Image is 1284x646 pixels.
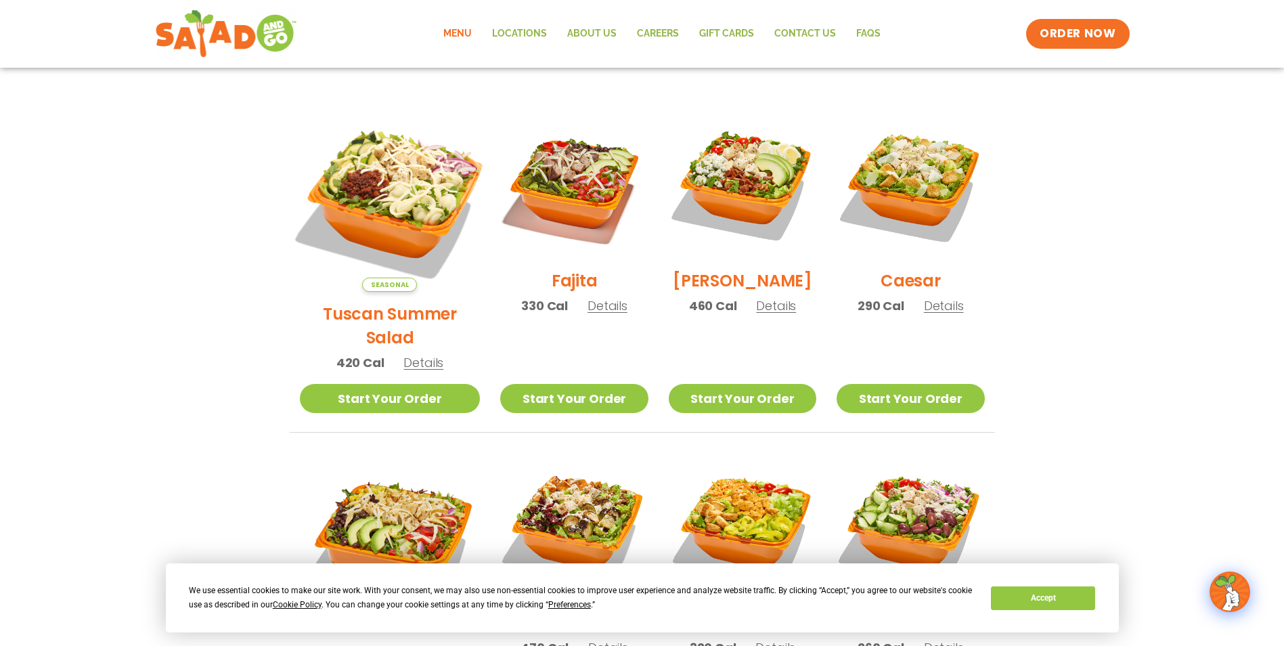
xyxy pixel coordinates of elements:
[689,18,764,49] a: GIFT CARDS
[669,111,816,259] img: Product photo for Cobb Salad
[482,18,557,49] a: Locations
[1040,26,1115,42] span: ORDER NOW
[837,111,984,259] img: Product photo for Caesar Salad
[858,297,904,315] span: 290 Cal
[403,354,443,371] span: Details
[627,18,689,49] a: Careers
[300,302,481,349] h2: Tuscan Summer Salad
[837,453,984,601] img: Product photo for Greek Salad
[924,297,964,314] span: Details
[166,563,1119,632] div: Cookie Consent Prompt
[552,269,598,293] h2: Fajita
[155,7,298,61] img: new-SAG-logo-768×292
[500,111,648,259] img: Product photo for Fajita Salad
[1026,19,1129,49] a: ORDER NOW
[669,453,816,601] img: Product photo for Buffalo Chicken Salad
[557,18,627,49] a: About Us
[881,269,941,293] h2: Caesar
[336,353,384,372] span: 420 Cal
[548,600,591,609] span: Preferences
[764,18,846,49] a: Contact Us
[846,18,891,49] a: FAQs
[433,18,482,49] a: Menu
[1211,573,1249,611] img: wpChatIcon
[673,269,812,293] h2: [PERSON_NAME]
[669,384,816,413] a: Start Your Order
[284,95,495,307] img: Product photo for Tuscan Summer Salad
[433,18,891,49] nav: Menu
[500,384,648,413] a: Start Your Order
[300,384,481,413] a: Start Your Order
[189,584,975,612] div: We use essential cookies to make our site work. With your consent, we may also use non-essential ...
[500,453,648,601] img: Product photo for Roasted Autumn Salad
[991,586,1095,610] button: Accept
[588,297,627,314] span: Details
[273,600,322,609] span: Cookie Policy
[837,384,984,413] a: Start Your Order
[300,453,481,634] img: Product photo for BBQ Ranch Salad
[521,297,568,315] span: 330 Cal
[362,278,417,292] span: Seasonal
[689,297,737,315] span: 460 Cal
[756,297,796,314] span: Details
